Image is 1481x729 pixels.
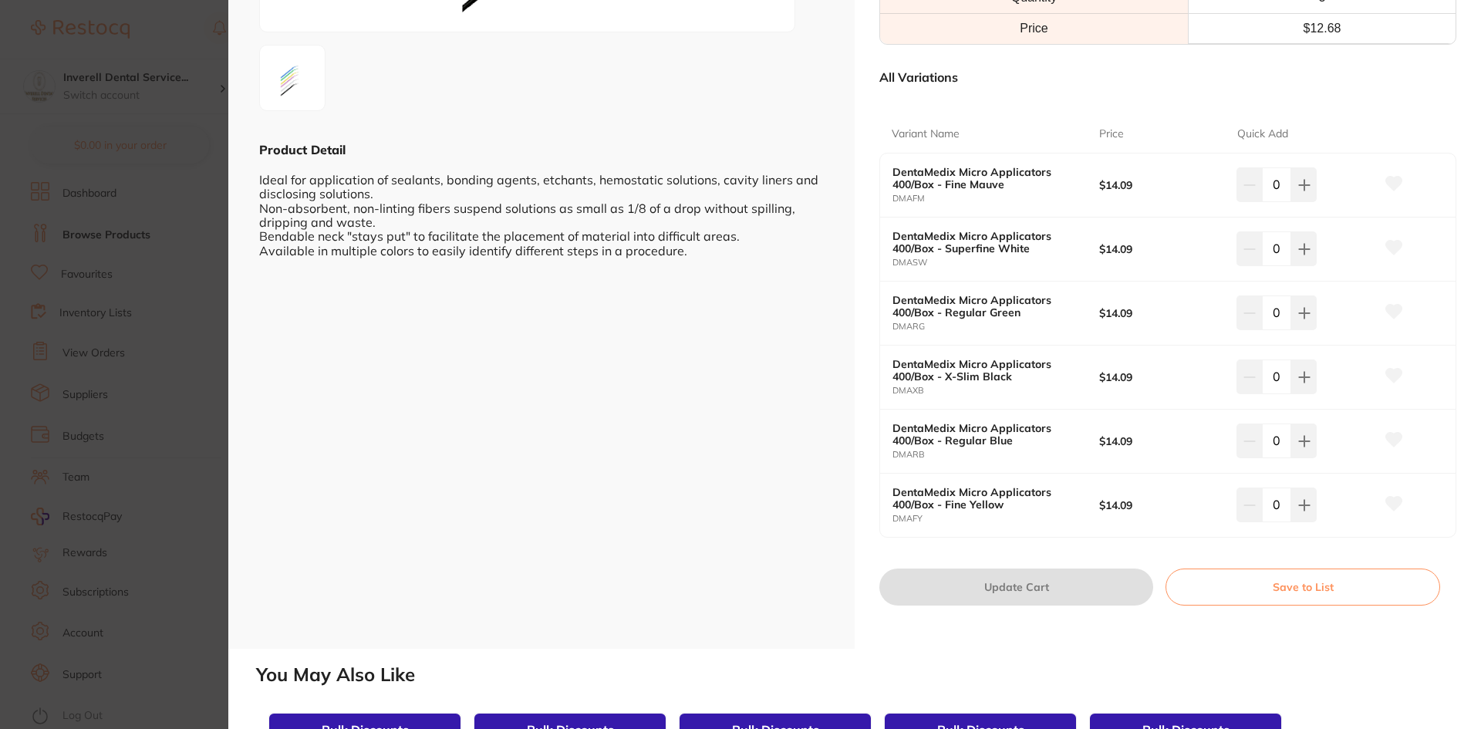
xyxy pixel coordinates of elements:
img: ZzNhc3N4bS5wbmc [265,50,320,106]
b: Product Detail [259,142,346,157]
h2: You May Also Like [256,664,1475,686]
b: $14.09 [1099,307,1223,319]
button: Update Cart [879,569,1153,606]
b: $14.09 [1099,179,1223,191]
small: DMASW [892,258,1099,268]
b: DentaMedix Micro Applicators 400/Box - Superfine White [892,230,1078,255]
small: DMARB [892,450,1099,460]
p: Variant Name [892,127,960,142]
b: DentaMedix Micro Applicators 400/Box - Fine Mauve [892,166,1078,191]
b: $14.09 [1099,243,1223,255]
td: $ 12.68 [1188,13,1456,43]
b: DentaMedix Micro Applicators 400/Box - Fine Yellow [892,486,1078,511]
div: Ideal for application of sealants, bonding agents, etchants, hemostatic solutions, cavity liners ... [259,158,824,258]
b: DentaMedix Micro Applicators 400/Box - X-Slim Black [892,358,1078,383]
button: Save to List [1166,569,1440,606]
p: Price [1099,127,1124,142]
small: DMAFY [892,514,1099,524]
p: Quick Add [1237,127,1288,142]
small: DMAFM [892,194,1099,204]
small: DMARG [892,322,1099,332]
b: $14.09 [1099,499,1223,511]
b: DentaMedix Micro Applicators 400/Box - Regular Blue [892,422,1078,447]
td: Price [880,13,1188,43]
b: DentaMedix Micro Applicators 400/Box - Regular Green [892,294,1078,319]
b: $14.09 [1099,371,1223,383]
p: All Variations [879,69,958,85]
small: DMAXB [892,386,1099,396]
b: $14.09 [1099,435,1223,447]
